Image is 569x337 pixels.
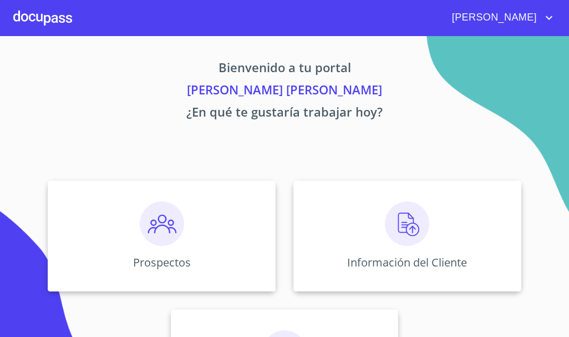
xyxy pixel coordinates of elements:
[13,58,556,81] p: Bienvenido a tu portal
[444,9,542,27] span: [PERSON_NAME]
[385,202,429,246] img: carga.png
[133,255,191,270] p: Prospectos
[13,103,556,125] p: ¿En qué te gustaría trabajar hoy?
[140,202,184,246] img: prospectos.png
[444,9,556,27] button: account of current user
[13,81,556,103] p: [PERSON_NAME] [PERSON_NAME]
[347,255,467,270] p: Información del Cliente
